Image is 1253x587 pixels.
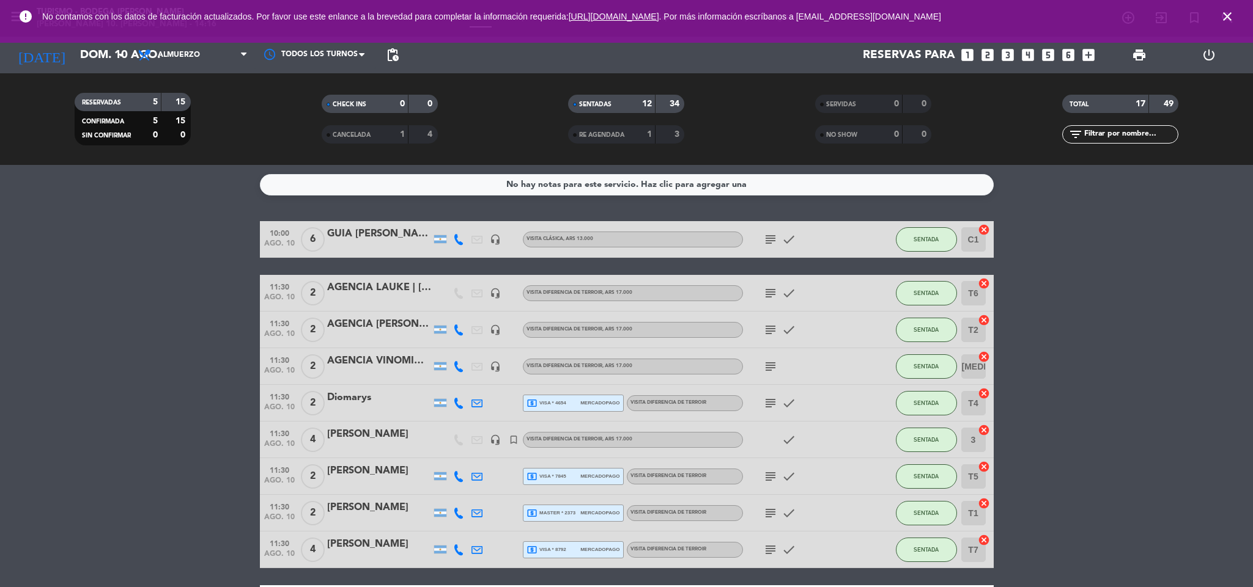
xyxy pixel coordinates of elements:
[158,51,200,59] span: Almuerzo
[1068,127,1083,142] i: filter_list
[782,323,796,337] i: check
[264,352,295,366] span: 11:30
[327,353,431,369] div: AGENCIA VINOMIO | [PERSON_NAME]
[602,290,632,295] span: , ARS 17.000
[301,464,325,489] span: 2
[527,544,566,555] span: visa * 8792
[580,509,619,517] span: mercadopago
[264,513,295,527] span: ago. 10
[914,436,939,443] span: SENTADA
[527,544,538,555] i: local_atm
[1202,48,1216,62] i: power_settings_new
[922,100,929,108] strong: 0
[763,469,778,484] i: subject
[490,234,501,245] i: headset_mic
[264,403,295,417] span: ago. 10
[264,440,295,454] span: ago. 10
[782,232,796,247] i: check
[327,226,431,242] div: GUIA [PERSON_NAME]
[327,426,431,442] div: [PERSON_NAME]
[527,290,632,295] span: VISITA DIFERENCIA DE TERROIR
[264,462,295,476] span: 11:30
[602,327,632,332] span: , ARS 17.000
[896,281,957,305] button: SENTADA
[176,117,188,125] strong: 15
[490,361,501,372] i: headset_mic
[301,501,325,525] span: 2
[1020,47,1036,63] i: looks_4
[569,12,659,21] a: [URL][DOMAIN_NAME]
[1060,47,1076,63] i: looks_6
[400,100,405,108] strong: 0
[914,509,939,516] span: SENTADA
[1132,48,1147,62] span: print
[763,506,778,520] i: subject
[264,330,295,344] span: ago. 10
[1136,100,1145,108] strong: 17
[264,366,295,381] span: ago. 10
[602,437,632,442] span: , ARS 17.000
[333,101,366,108] span: CHECK INS
[580,472,619,480] span: mercadopago
[580,545,619,553] span: mercadopago
[327,316,431,332] div: AGENCIA [PERSON_NAME] by [PERSON_NAME]
[327,536,431,552] div: [PERSON_NAME]
[763,232,778,247] i: subject
[527,236,593,241] span: VISITA CLÁSICA
[980,47,996,63] i: looks_two
[1000,47,1016,63] i: looks_3
[914,363,939,370] span: SENTADA
[602,363,632,368] span: , ARS 17.000
[264,550,295,564] span: ago. 10
[327,500,431,516] div: [PERSON_NAME]
[630,510,706,515] span: VISITA DIFERENCIA DE TERROIR
[327,280,431,296] div: AGENCIA LAUKE | [PERSON_NAME]
[896,464,957,489] button: SENTADA
[580,399,619,407] span: mercadopago
[914,236,939,242] span: SENTADA
[1220,9,1235,24] i: close
[82,118,124,125] span: CONFIRMADA
[978,314,990,326] i: cancel
[914,399,939,406] span: SENTADA
[978,424,990,436] i: cancel
[264,499,295,513] span: 11:30
[563,236,593,241] span: , ARS 13.000
[959,47,975,63] i: looks_one
[42,12,941,21] span: No contamos con los datos de facturación actualizados. Por favor use este enlance a la brevedad p...
[82,100,121,106] span: RESERVADAS
[978,351,990,363] i: cancel
[18,9,33,24] i: error
[978,387,990,399] i: cancel
[153,98,158,106] strong: 5
[1083,128,1178,141] input: Filtrar por nombre...
[264,293,295,307] span: ago. 10
[9,42,74,68] i: [DATE]
[670,100,682,108] strong: 34
[763,286,778,301] i: subject
[490,288,501,299] i: headset_mic
[1174,37,1244,73] div: LOG OUT
[527,471,538,482] i: local_atm
[301,281,325,305] span: 2
[264,476,295,490] span: ago. 10
[782,286,796,301] i: check
[490,434,501,445] i: headset_mic
[978,277,990,290] i: cancel
[914,326,939,333] span: SENTADA
[527,471,566,482] span: visa * 7845
[826,101,856,108] span: SERVIDAS
[782,542,796,557] i: check
[896,318,957,342] button: SENTADA
[508,434,519,445] i: turned_in_not
[630,400,706,405] span: VISITA DIFERENCIA DE TERROIR
[527,508,576,519] span: master * 2373
[782,432,796,447] i: check
[333,132,371,138] span: CANCELADA
[264,536,295,550] span: 11:30
[579,132,624,138] span: RE AGENDADA
[642,100,652,108] strong: 12
[301,227,325,252] span: 6
[978,224,990,236] i: cancel
[978,497,990,509] i: cancel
